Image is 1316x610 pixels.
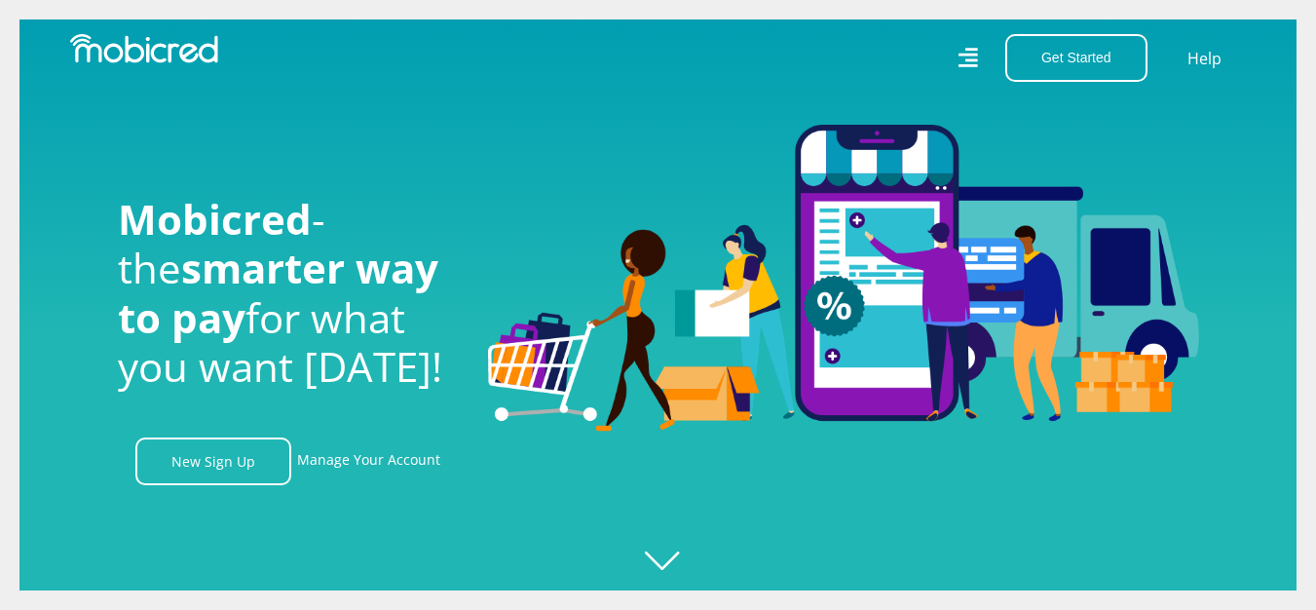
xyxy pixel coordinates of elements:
a: Help [1186,46,1222,71]
span: smarter way to pay [118,240,438,344]
span: Mobicred [118,191,312,247]
button: Get Started [1005,34,1147,82]
img: Welcome to Mobicred [488,125,1199,433]
img: Mobicred [70,34,218,63]
a: Manage Your Account [297,438,440,485]
h1: - the for what you want [DATE]! [118,195,459,392]
a: New Sign Up [135,438,291,485]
